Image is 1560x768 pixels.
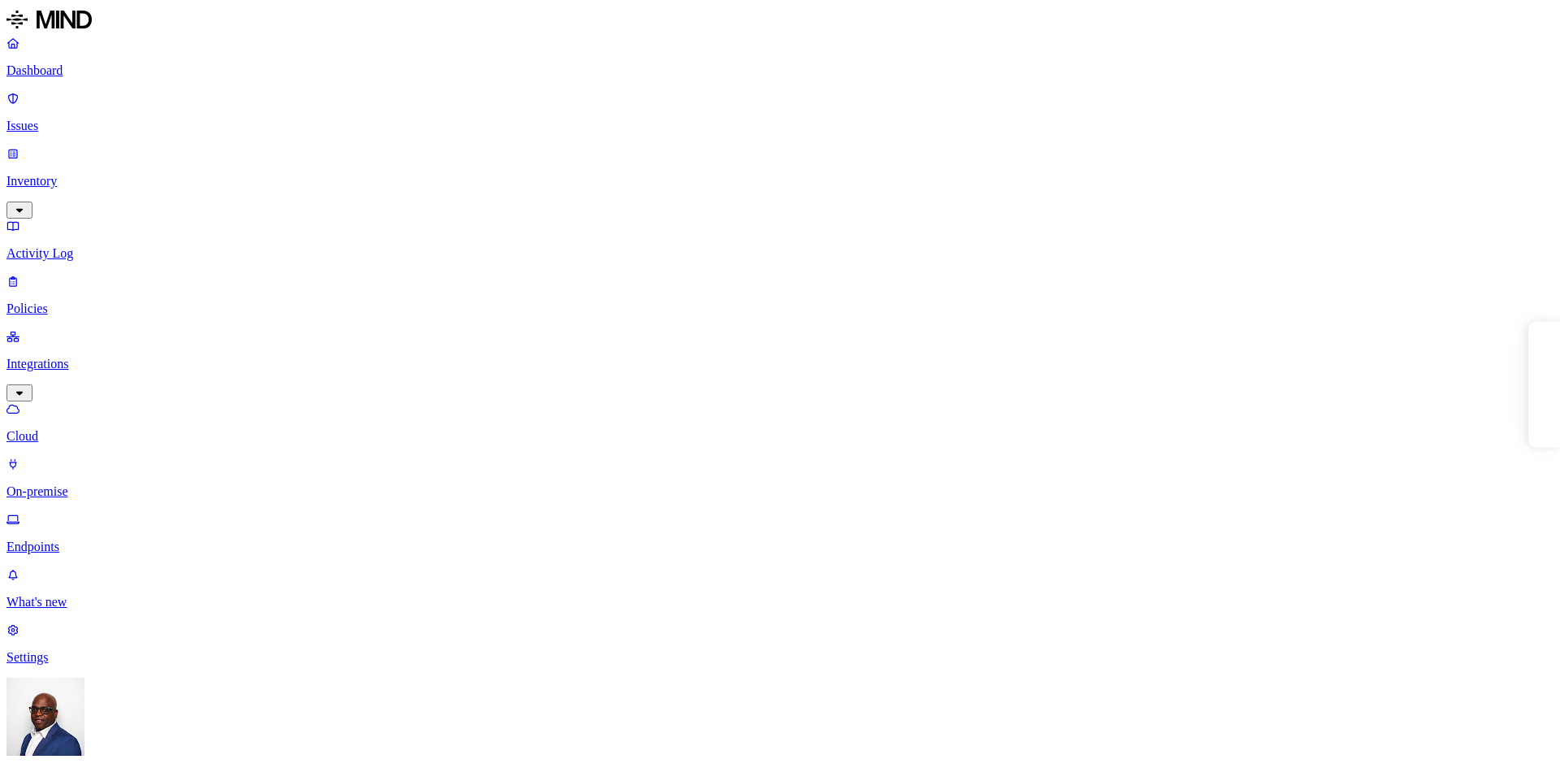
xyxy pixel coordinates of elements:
a: Settings [6,623,1553,665]
p: Dashboard [6,63,1553,78]
p: Cloud [6,429,1553,444]
a: What's new [6,567,1553,610]
p: Settings [6,650,1553,665]
a: Integrations [6,329,1553,399]
p: Issues [6,119,1553,133]
a: Endpoints [6,512,1553,554]
p: Inventory [6,174,1553,189]
p: Activity Log [6,246,1553,261]
a: MIND [6,7,1553,36]
a: Cloud [6,401,1553,444]
a: On-premise [6,457,1553,499]
img: Gregory Thomas [6,678,84,756]
a: Dashboard [6,36,1553,78]
p: On-premise [6,484,1553,499]
a: Activity Log [6,219,1553,261]
a: Policies [6,274,1553,316]
a: Issues [6,91,1553,133]
p: Endpoints [6,540,1553,554]
p: What's new [6,595,1553,610]
p: Integrations [6,357,1553,371]
p: Policies [6,302,1553,316]
a: Inventory [6,146,1553,216]
img: MIND [6,7,92,33]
